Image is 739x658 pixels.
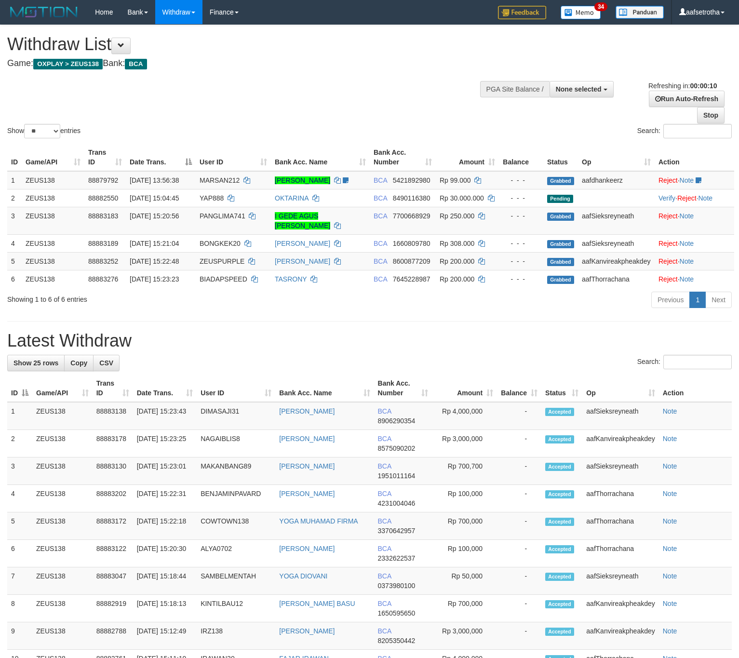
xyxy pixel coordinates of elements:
div: Showing 1 to 6 of 6 entries [7,291,301,304]
th: Action [659,375,732,402]
a: Note [663,490,677,497]
a: Reject [658,176,678,184]
a: Reject [658,257,678,265]
td: [DATE] 15:22:18 [133,512,197,540]
h1: Latest Withdraw [7,331,732,350]
a: Note [663,545,677,552]
a: Note [663,517,677,525]
td: 2 [7,430,32,457]
th: Trans ID: activate to sort column ascending [84,144,126,171]
button: None selected [550,81,614,97]
td: ZEUS138 [32,512,93,540]
td: [DATE] 15:22:31 [133,485,197,512]
span: YAP888 [200,194,224,202]
label: Search: [637,124,732,138]
span: Rp 30.000.000 [440,194,484,202]
span: Pending [547,195,573,203]
div: - - - [503,239,539,248]
td: · · [655,189,734,207]
span: Accepted [545,490,574,498]
td: 4 [7,234,22,252]
td: [DATE] 15:23:01 [133,457,197,485]
td: MAKANBANG89 [197,457,275,485]
td: aafSieksreyneath [582,567,658,595]
td: ZEUS138 [32,457,93,485]
span: BCA [374,275,387,283]
a: YOGA MUHAMAD FIRMA [279,517,358,525]
span: BCA [378,407,391,415]
span: Accepted [545,518,574,526]
td: · [655,270,734,288]
span: Copy 2332622537 to clipboard [378,554,416,562]
td: - [497,457,541,485]
span: [DATE] 15:20:56 [130,212,179,220]
td: - [497,402,541,430]
td: 88882919 [93,595,133,622]
td: - [497,512,541,540]
a: [PERSON_NAME] [275,240,330,247]
a: Note [680,176,694,184]
td: ZEUS138 [32,622,93,650]
th: ID [7,144,22,171]
td: · [655,252,734,270]
h1: Withdraw List [7,35,483,54]
span: Accepted [545,463,574,471]
td: Rp 100,000 [432,485,497,512]
a: Next [705,292,732,308]
td: ZEUS138 [22,207,84,234]
a: YOGA DIOVANI [279,572,327,580]
td: SAMBELMENTAH [197,567,275,595]
th: Game/API: activate to sort column ascending [32,375,93,402]
td: 88883138 [93,402,133,430]
th: Date Trans.: activate to sort column descending [126,144,196,171]
td: Rp 700,700 [432,457,497,485]
span: Copy 1650595650 to clipboard [378,609,416,617]
span: [DATE] 13:56:38 [130,176,179,184]
td: [DATE] 15:18:13 [133,595,197,622]
span: Refreshing in: [648,82,717,90]
span: Rp 200.000 [440,257,474,265]
a: Note [680,212,694,220]
td: 88883172 [93,512,133,540]
div: - - - [503,175,539,185]
a: CSV [93,355,120,371]
span: Copy 5421892980 to clipboard [393,176,430,184]
td: ZEUS138 [22,252,84,270]
a: Reject [677,194,697,202]
th: Game/API: activate to sort column ascending [22,144,84,171]
a: Note [663,462,677,470]
span: 88883189 [88,240,118,247]
span: Show 25 rows [13,359,58,367]
th: Op: activate to sort column ascending [578,144,655,171]
span: Grabbed [547,213,574,221]
span: Copy 4231004046 to clipboard [378,499,416,507]
td: ZEUS138 [32,540,93,567]
input: Search: [663,124,732,138]
span: [DATE] 15:23:23 [130,275,179,283]
a: Reject [658,212,678,220]
td: - [497,430,541,457]
td: NAGAIBLIS8 [197,430,275,457]
td: aafKanvireakpheakdey [582,430,658,457]
a: [PERSON_NAME] [279,435,335,443]
th: ID: activate to sort column descending [7,375,32,402]
label: Search: [637,355,732,369]
span: Copy 8600877209 to clipboard [393,257,430,265]
th: User ID: activate to sort column ascending [196,144,271,171]
a: TASRONY [275,275,307,283]
td: 5 [7,252,22,270]
span: [DATE] 15:22:48 [130,257,179,265]
td: ZEUS138 [32,485,93,512]
td: Rp 50,000 [432,567,497,595]
td: 88883202 [93,485,133,512]
a: [PERSON_NAME] [275,176,330,184]
td: - [497,622,541,650]
a: Note [663,627,677,635]
span: Grabbed [547,177,574,185]
a: Note [698,194,712,202]
span: Rp 99.000 [440,176,471,184]
td: 9 [7,622,32,650]
a: Previous [651,292,690,308]
span: Copy 8205350442 to clipboard [378,637,416,645]
span: Rp 250.000 [440,212,474,220]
